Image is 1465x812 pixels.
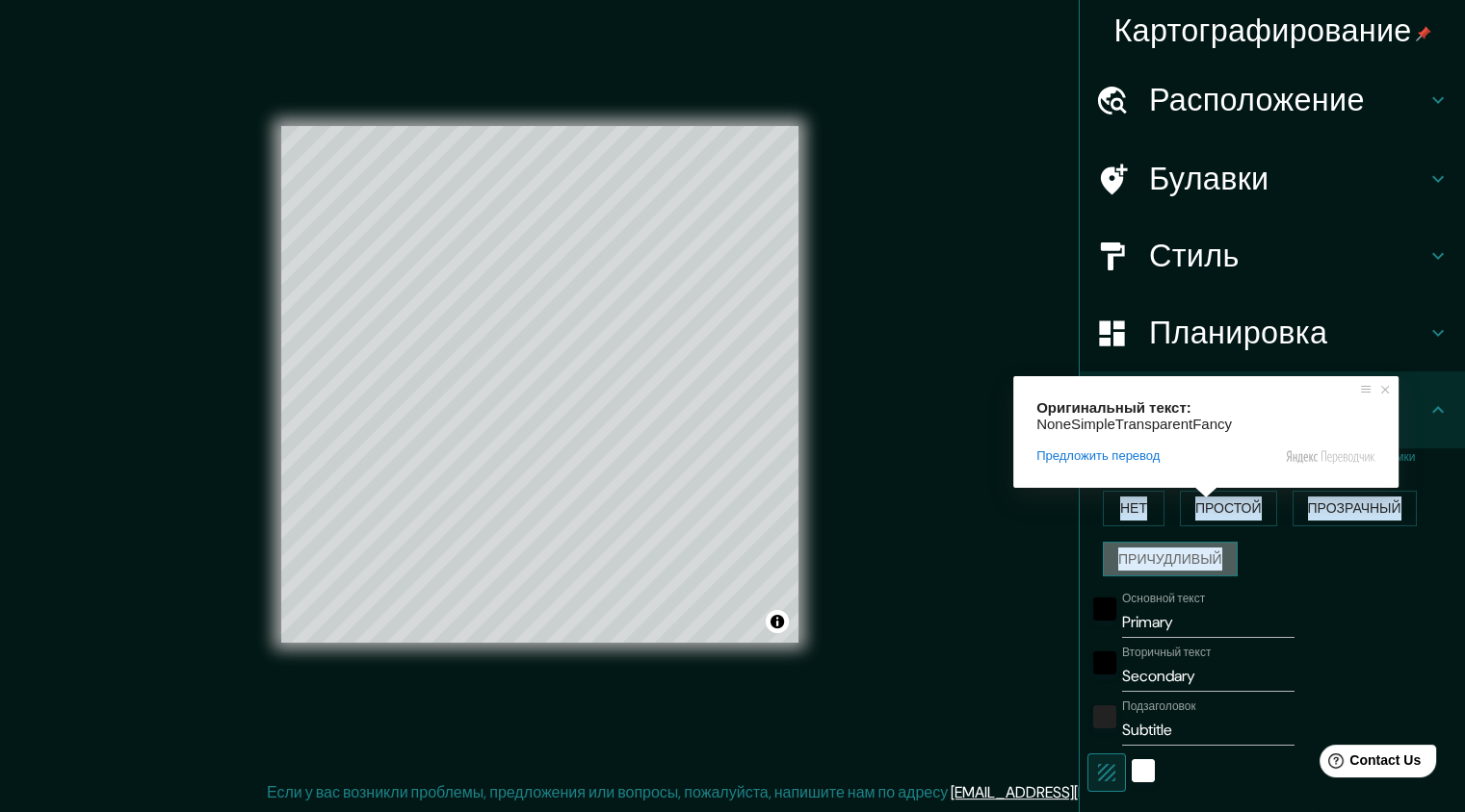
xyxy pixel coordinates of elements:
button: Нет [1103,491,1164,526]
div: Расположение [1080,62,1465,139]
button: Белый [1132,759,1155,782]
ya-tr-span: Вторичный текст [1122,645,1211,660]
ya-tr-span: Нет [1120,496,1147,520]
ya-tr-span: Картографирование [1113,11,1411,51]
ya-tr-span: Стиль [1149,236,1240,276]
span: Оригинальный текст: [1036,399,1191,416]
ya-tr-span: Булавки [1149,159,1269,199]
div: Граница [1080,371,1465,448]
button: цвет-222222 [1093,705,1116,728]
button: Переключить атрибуцию [766,610,789,633]
a: [EMAIL_ADDRESS][DOMAIN_NAME] [951,782,1189,802]
ya-tr-span: Подзаголовок [1122,698,1196,714]
ya-tr-span: Прозрачный [1308,496,1401,520]
div: Булавки [1080,140,1465,217]
iframe: Программа запуска виджетов справки [1294,737,1444,791]
ya-tr-span: Основной текст [1122,591,1205,606]
span: Предложить перевод [1036,447,1160,465]
ya-tr-span: Простой [1195,496,1262,520]
ya-tr-span: Причудливый [1118,547,1222,571]
div: Стиль [1080,217,1465,294]
div: Планировка [1080,294,1465,371]
button: Простой [1180,491,1277,526]
ya-tr-span: Если у вас возникли проблемы, предложения или вопросы, пожалуйста, напишите нам по адресу [267,782,948,802]
span: NoneSimpleTransparentFancy [1036,416,1232,432]
button: Причудливый [1103,542,1238,577]
ya-tr-span: Планировка [1149,313,1327,353]
ya-tr-span: Расположение [1149,80,1365,120]
img: pin-icon.png [1416,26,1431,41]
button: Черный [1093,651,1116,674]
button: Черный [1093,597,1116,621]
button: Прозрачный [1293,491,1417,526]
